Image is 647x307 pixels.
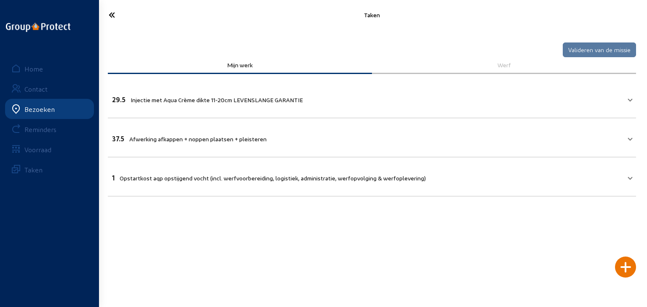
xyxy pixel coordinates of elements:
a: Contact [5,79,94,99]
span: Injectie met Aqua Crème dikte 11-20cm LEVENSLANGE GARANTIE [131,96,303,103]
div: Contact [24,85,48,93]
a: Reminders [5,119,94,139]
a: Home [5,58,94,79]
span: 1 [112,174,115,182]
div: Werf [378,61,630,69]
div: Bezoeken [24,105,55,113]
a: Taken [5,159,94,180]
mat-expansion-panel-header: 1Opstartkost aqp opstijgend vocht (incl. werfvoorbereiding, logistiek, administratie, werfopvolgi... [108,162,636,191]
div: Taken [189,11,556,19]
span: Afwerking afkappen + noppen plaatsen + pleisteren [129,135,267,143]
div: Mijn werk [114,61,366,69]
img: logo-oneline.png [6,23,70,32]
mat-expansion-panel-header: 29.5Injectie met Aqua Crème dikte 11-20cm LEVENSLANGE GARANTIE [108,84,636,113]
mat-expansion-panel-header: 37.5Afwerking afkappen + noppen plaatsen + pleisteren [108,123,636,152]
a: Voorraad [5,139,94,159]
a: Bezoeken [5,99,94,119]
div: Home [24,65,43,73]
span: Opstartkost aqp opstijgend vocht (incl. werfvoorbereiding, logistiek, administratie, werfopvolgin... [120,175,426,182]
span: 29.5 [112,95,126,103]
div: Voorraad [24,146,51,153]
div: Taken [24,166,43,174]
div: Reminders [24,125,56,133]
span: 37.5 [112,135,124,143]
